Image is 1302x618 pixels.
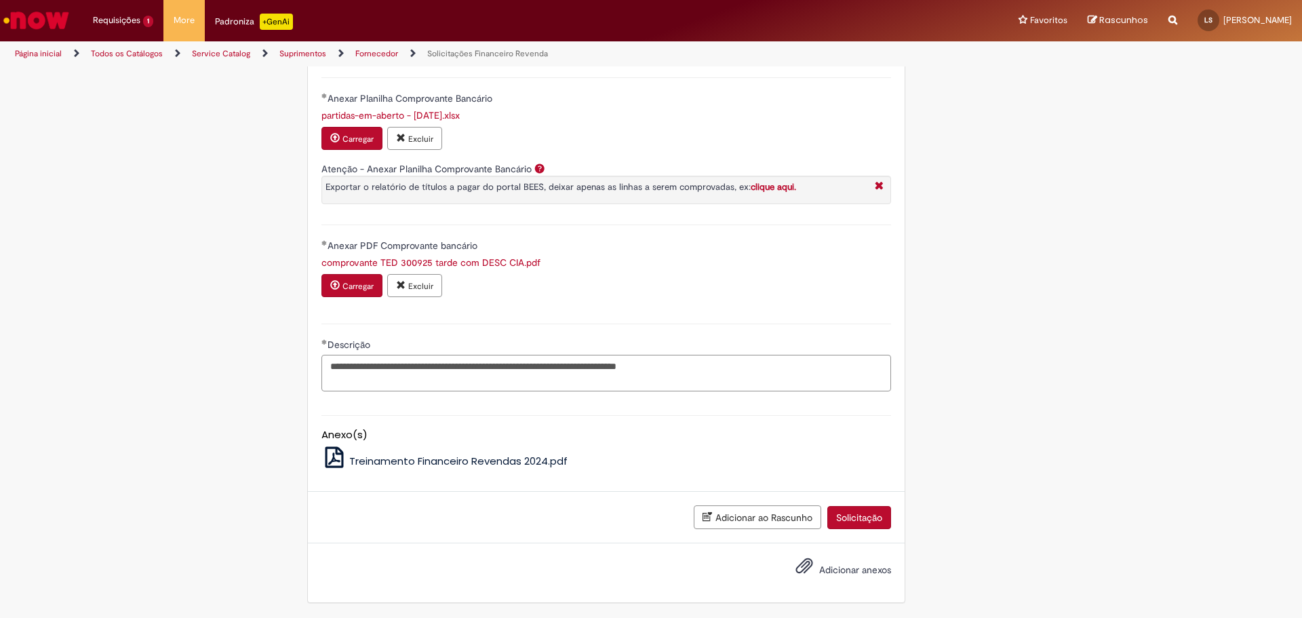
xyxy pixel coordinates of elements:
[1204,16,1212,24] span: LS
[321,429,891,441] h5: Anexo(s)
[328,239,480,252] span: Anexar PDF Comprovante bancário
[792,554,816,585] button: Adicionar anexos
[694,505,821,529] button: Adicionar ao Rascunho
[174,14,195,27] span: More
[279,48,326,59] a: Suprimentos
[1088,14,1148,27] a: Rascunhos
[1099,14,1148,26] span: Rascunhos
[321,339,328,345] span: Obrigatório Preenchido
[321,109,460,121] a: Download de partidas-em-aberto - 2025-09-30.xlsx
[93,14,140,27] span: Requisições
[91,48,163,59] a: Todos os Catálogos
[1030,14,1067,27] span: Favoritos
[321,274,382,297] button: Carregar anexo de Anexar PDF Comprovante bancário Required
[328,339,373,351] span: Descrição
[1,7,71,34] img: ServiceNow
[15,48,62,59] a: Página inicial
[427,48,548,59] a: Solicitações Financeiro Revenda
[321,163,532,175] label: Atenção - Anexar Planilha Comprovante Bancário
[143,16,153,27] span: 1
[387,274,442,297] button: Excluir anexo comprovante TED 300925 tarde com DESC CIA.pdf
[871,180,887,194] i: Fechar More information Por question_atencao_comprovante_bancario
[260,14,293,30] p: +GenAi
[10,41,858,66] ul: Trilhas de página
[355,48,398,59] a: Fornecedor
[321,355,891,391] textarea: Descrição
[342,134,374,144] small: Carregar
[321,127,382,150] button: Carregar anexo de Anexar Planilha Comprovante Bancário Required
[387,127,442,150] button: Excluir anexo partidas-em-aberto - 2025-09-30.xlsx
[321,256,540,269] a: Download de comprovante TED 300925 tarde com DESC CIA.pdf
[349,454,568,468] span: Treinamento Financeiro Revendas 2024.pdf
[321,454,568,468] a: Treinamento Financeiro Revendas 2024.pdf
[532,163,548,174] span: Ajuda para Atenção - Anexar Planilha Comprovante Bancário
[408,281,433,292] small: Excluir
[215,14,293,30] div: Padroniza
[342,281,374,292] small: Carregar
[819,564,891,576] span: Adicionar anexos
[192,48,250,59] a: Service Catalog
[328,92,495,104] span: Anexar Planilha Comprovante Bancário
[408,134,433,144] small: Excluir
[321,240,328,246] span: Obrigatório Preenchido
[751,181,796,193] a: clique aqui.
[321,93,328,98] span: Obrigatório Preenchido
[827,506,891,529] button: Solicitação
[1223,14,1292,26] span: [PERSON_NAME]
[325,181,796,193] span: Exportar o relatório de títulos a pagar do portal BEES, deixar apenas as linhas a serem comprovad...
